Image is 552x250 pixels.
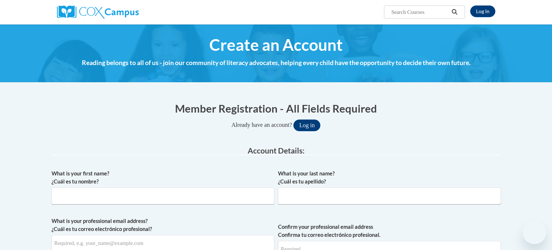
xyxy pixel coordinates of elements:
[232,122,292,128] span: Already have an account?
[449,8,460,16] button: Search
[293,120,320,131] button: Log in
[278,187,501,204] input: Metadata input
[278,170,501,186] label: What is your last name? ¿Cuál es tu apellido?
[52,187,274,204] input: Metadata input
[52,101,501,116] h1: Member Registration - All Fields Required
[523,221,546,244] iframe: Button to launch messaging window
[52,58,501,68] h4: Reading belongs to all of us - join our community of literacy advocates, helping every child have...
[57,5,139,19] img: Cox Campus
[248,146,305,155] span: Account Details:
[209,35,343,54] span: Create an Account
[470,5,495,17] a: Log In
[52,170,274,186] label: What is your first name? ¿Cuál es tu nombre?
[52,217,274,233] label: What is your professional email address? ¿Cuál es tu correo electrónico profesional?
[391,8,449,16] input: Search Courses
[278,223,501,239] label: Confirm your professional email address Confirma tu correo electrónico profesional.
